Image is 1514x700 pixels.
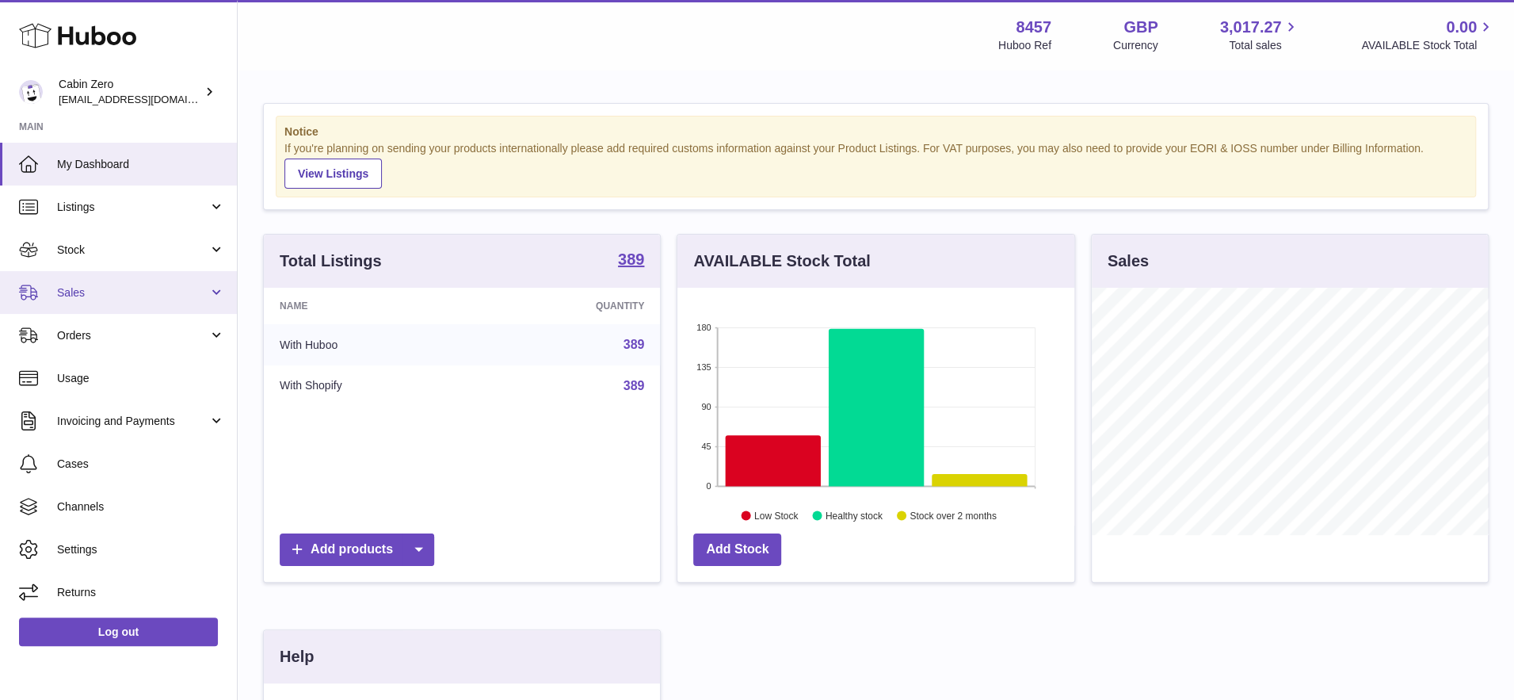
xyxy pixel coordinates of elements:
[264,365,478,407] td: With Shopify
[1113,38,1158,53] div: Currency
[1220,17,1282,38] span: 3,017.27
[702,402,711,411] text: 90
[693,251,870,272] h3: AVAILABLE Stock Total
[1446,17,1477,38] span: 0.00
[59,93,233,105] span: [EMAIL_ADDRESS][DOMAIN_NAME]
[624,338,645,351] a: 389
[1361,17,1495,53] a: 0.00 AVAILABLE Stock Total
[1229,38,1299,53] span: Total sales
[826,510,883,521] text: Healthy stock
[696,323,711,332] text: 180
[707,481,711,491] text: 0
[284,124,1467,140] strong: Notice
[693,534,781,566] a: Add Stock
[1108,251,1149,272] h3: Sales
[280,646,314,667] h3: Help
[1123,17,1157,38] strong: GBP
[618,251,644,270] a: 389
[280,251,382,272] h3: Total Listings
[19,80,43,104] img: huboo@cabinzero.com
[57,585,225,600] span: Returns
[910,510,997,521] text: Stock over 2 months
[57,157,225,172] span: My Dashboard
[696,362,711,372] text: 135
[284,159,382,189] a: View Listings
[754,510,799,521] text: Low Stock
[57,200,208,215] span: Listings
[57,457,225,472] span: Cases
[1220,17,1300,53] a: 3,017.27 Total sales
[624,379,645,392] a: 389
[57,285,208,300] span: Sales
[57,499,225,514] span: Channels
[264,324,478,365] td: With Huboo
[1016,17,1051,38] strong: 8457
[57,414,208,429] span: Invoicing and Payments
[702,442,711,451] text: 45
[618,251,644,267] strong: 389
[284,141,1467,189] div: If you're planning on sending your products internationally please add required customs informati...
[1361,38,1495,53] span: AVAILABLE Stock Total
[19,618,218,646] a: Log out
[57,371,225,386] span: Usage
[280,534,434,566] a: Add products
[59,77,201,107] div: Cabin Zero
[478,288,661,324] th: Quantity
[57,328,208,343] span: Orders
[998,38,1051,53] div: Huboo Ref
[57,542,225,557] span: Settings
[264,288,478,324] th: Name
[57,243,208,258] span: Stock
